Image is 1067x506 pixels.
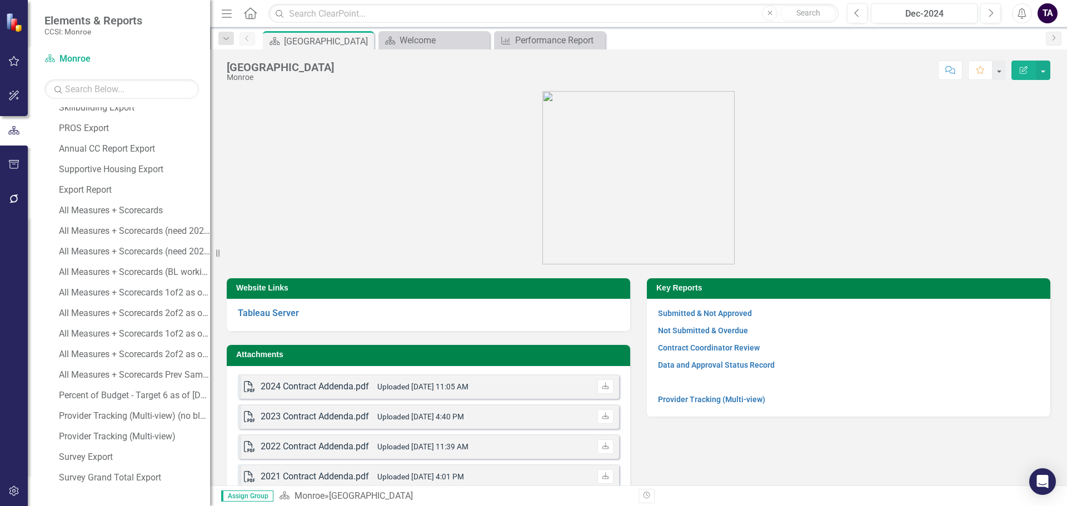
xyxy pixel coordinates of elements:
div: All Measures + Scorecards [59,206,210,216]
a: Submitted & Not Approved [658,309,752,318]
h3: Attachments [236,350,625,359]
button: TA [1038,3,1058,23]
div: All Measures + Scorecards 2of2 as of [DATE] [59,349,210,359]
small: Uploaded [DATE] 11:39 AM [377,442,468,451]
a: All Measures + Scorecards (need 2024) [56,222,210,240]
div: » [279,490,630,503]
a: Contract Coordinator Review [658,343,760,352]
div: PROS Export [59,123,210,133]
div: All Measures + Scorecards 1of2 as of [DATE] [59,329,210,339]
a: All Measures + Scorecards [56,202,210,219]
small: Uploaded [DATE] 4:01 PM [377,472,464,481]
div: Skillbuilding Export [59,103,210,113]
div: 2023 Contract Addenda.pdf [261,410,369,423]
div: Welcome [400,33,487,47]
a: All Measures + Scorecards (need 2024) (BL test) [56,243,210,260]
img: ClearPoint Strategy [6,13,25,32]
div: Supportive Housing Export [59,164,210,174]
div: [GEOGRAPHIC_DATA] [329,490,413,501]
div: Provider Tracking (Multi-view) (no blanks) [59,411,210,421]
span: Search [796,8,820,17]
a: All Measures + Scorecards 2of2 as of [DATE] [56,304,210,322]
div: All Measures + Scorecards 1of2 as of [DATE] [59,288,210,298]
a: Export Report [56,181,210,199]
div: Export Report [59,185,210,195]
div: Annual CC Report Export [59,144,210,154]
input: Search ClearPoint... [268,4,839,23]
a: Performance Report [497,33,602,47]
div: All Measures + Scorecards Prev Same Names Only as of [DATE] [59,370,210,380]
div: Monroe [227,73,334,82]
a: Survey Grand Total Export [56,469,210,487]
a: Survey Export [56,448,210,466]
div: Open Intercom Messenger [1029,468,1056,495]
a: PROS Export [56,119,210,137]
h3: Key Reports [656,284,1045,292]
div: [GEOGRAPHIC_DATA] [227,61,334,73]
div: 2022 Contract Addenda.pdf [261,440,369,453]
a: Provider Tracking (Multi-view) (no blanks) [56,407,210,425]
div: All Measures + Scorecards 2of2 as of [DATE] [59,308,210,318]
span: Assign Group [221,490,273,502]
div: Dec-2024 [875,7,974,21]
a: All Measures + Scorecards 2of2 as of [DATE] [56,345,210,363]
div: Survey Grand Total Export [59,473,210,483]
div: 2024 Contract Addenda.pdf [261,380,369,393]
div: Provider Tracking (Multi-view) [59,432,210,442]
button: Dec-2024 [871,3,978,23]
div: [GEOGRAPHIC_DATA] [284,34,371,48]
a: All Measures + Scorecards (BL working) [56,263,210,281]
div: 2021 Contract Addenda.pdf [261,470,369,483]
a: All Measures + Scorecards Prev Same Names Only as of [DATE] [56,366,210,384]
small: CCSI: Monroe [44,27,142,36]
div: All Measures + Scorecards (need 2024) [59,226,210,236]
input: Search Below... [44,79,199,99]
small: Uploaded [DATE] 4:40 PM [377,412,464,421]
small: Uploaded [DATE] 11:05 AM [377,382,468,391]
a: All Measures + Scorecards 1of2 as of [DATE] [56,284,210,302]
a: Provider Tracking (Multi-view) [658,395,765,404]
div: All Measures + Scorecards (BL working) [59,267,210,277]
a: Supportive Housing Export [56,161,210,178]
a: Welcome [381,33,487,47]
div: Percent of Budget - Target 6 as of [DATE] [59,390,210,400]
img: OMH%20Logo_Green%202024%20Stacked.png [542,91,735,264]
button: Search [780,6,836,21]
a: Annual CC Report Export [56,140,210,158]
a: Percent of Budget - Target 6 as of [DATE] [56,387,210,404]
a: Monroe [44,53,183,66]
a: Provider Tracking (Multi-view) [56,428,210,445]
a: Skillbuilding Export [56,99,210,117]
div: Survey Export [59,452,210,462]
div: All Measures + Scorecards (need 2024) (BL test) [59,247,210,257]
h3: Website Links [236,284,625,292]
span: Elements & Reports [44,14,142,27]
a: All Measures + Scorecards 1of2 as of [DATE] [56,325,210,343]
a: Data and Approval Status Record [658,360,775,369]
a: Tableau Server [238,308,299,318]
a: Monroe [295,490,325,501]
div: Performance Report [515,33,602,47]
a: Not Submitted & Overdue [658,326,748,335]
